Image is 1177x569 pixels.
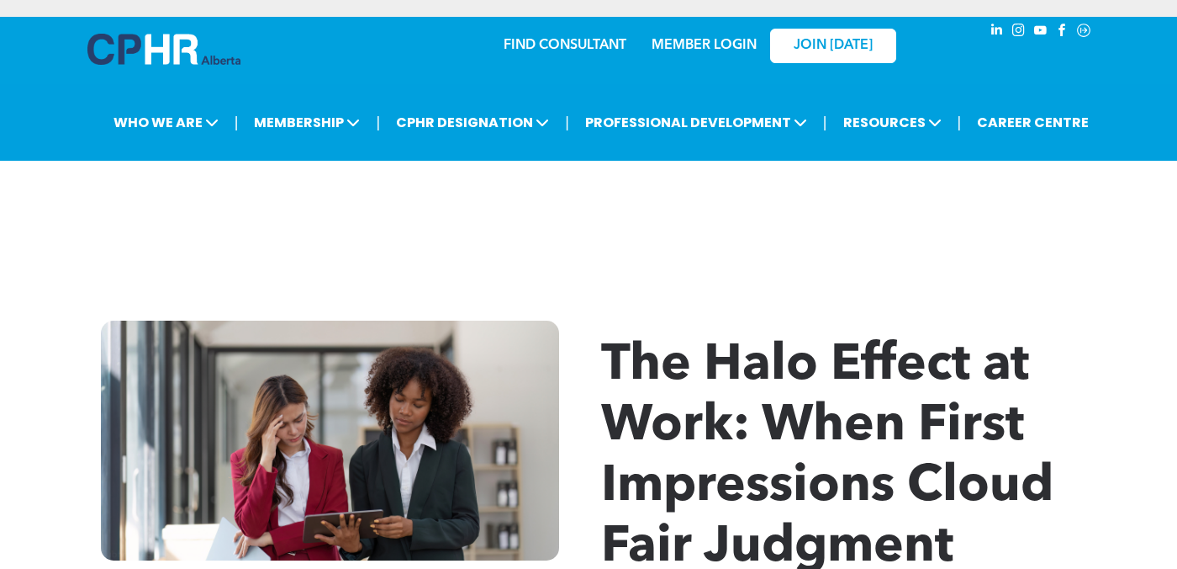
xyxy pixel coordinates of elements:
[794,38,873,54] span: JOIN [DATE]
[972,107,1094,138] a: CAREER CENTRE
[108,107,224,138] span: WHO WE ARE
[1053,21,1071,44] a: facebook
[838,107,947,138] span: RESOURCES
[376,105,380,140] li: |
[565,105,569,140] li: |
[580,107,812,138] span: PROFESSIONAL DEVELOPMENT
[987,21,1005,44] a: linkedin
[87,34,240,65] img: A blue and white logo for cp alberta
[504,39,626,52] a: FIND CONSULTANT
[249,107,365,138] span: MEMBERSHIP
[958,105,962,140] li: |
[235,105,239,140] li: |
[823,105,827,140] li: |
[391,107,554,138] span: CPHR DESIGNATION
[652,39,757,52] a: MEMBER LOGIN
[1009,21,1027,44] a: instagram
[770,29,896,63] a: JOIN [DATE]
[1031,21,1049,44] a: youtube
[1074,21,1093,44] a: Social network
